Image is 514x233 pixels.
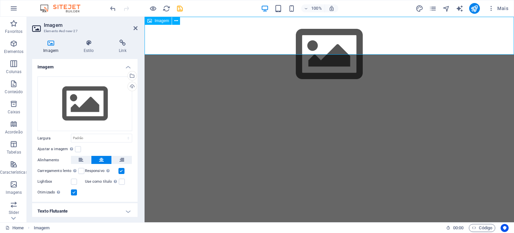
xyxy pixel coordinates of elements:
[32,40,72,54] h4: Imagem
[501,224,509,232] button: Usercentrics
[416,4,424,12] button: design
[470,5,478,12] i: Publicar
[458,225,459,230] span: :
[456,4,464,12] button: text_generator
[34,224,50,232] nav: breadcrumb
[469,3,480,14] button: publish
[6,190,22,195] p: Imagens
[5,89,23,95] p: Conteúdo
[5,129,23,135] p: Acordeão
[37,136,71,140] label: Largura
[163,5,170,12] i: Recarregar página
[37,167,78,175] label: Carregamento lento
[485,3,511,14] button: Mais
[8,109,20,115] p: Caixas
[6,69,21,74] p: Colunas
[32,59,138,71] h4: Imagem
[5,224,24,232] a: Clique para cancelar a seleção. Clique duas vezes para abrir as Páginas
[329,5,335,11] i: Ao redimensionar, ajusta automaticamente o nível de zoom para caber no dispositivo escolhido.
[469,224,495,232] button: Código
[37,76,132,131] div: Selecione arquivos do gerenciador de arquivos, galeria de fotos ou faça upload de arquivo(s)
[301,4,325,12] button: 100%
[155,19,169,23] span: Imagem
[44,22,138,28] h2: Imagem
[44,28,124,34] h3: Elemento #ed-new-27
[4,49,23,54] p: Elementos
[472,224,492,232] span: Código
[456,5,463,12] i: AI Writer
[429,5,437,12] i: Páginas (Ctrl+Alt+S)
[442,5,450,12] i: Navegador
[488,5,508,12] span: Mais
[85,178,119,186] label: Use como título
[37,178,71,186] label: Lightbox
[453,224,463,232] span: 00 00
[7,150,21,155] p: Tabelas
[446,224,464,232] h6: Tempo de sessão
[429,4,437,12] button: pages
[149,4,157,12] button: Clique aqui para sair do modo de visualização e continuar editando
[9,210,19,215] p: Slider
[37,145,75,153] label: Ajustar a imagem
[176,5,184,12] i: Salvar (Ctrl+S)
[109,5,117,12] i: Desfazer: Mudar orientação (Ctrl+Z)
[32,203,138,219] h4: Texto Flutuante
[109,4,117,12] button: undo
[72,40,107,54] h4: Estilo
[37,156,71,164] label: Alinhamento
[176,4,184,12] button: save
[34,224,50,232] span: Clique para selecionar. Clique duas vezes para editar
[5,29,22,34] p: Favoritos
[85,167,118,175] label: Responsivo
[38,4,89,12] img: Editor Logo
[108,40,138,54] h4: Link
[442,4,450,12] button: navigator
[311,4,322,12] h6: 100%
[37,188,71,196] label: Otimizado
[162,4,170,12] button: reload
[416,5,423,12] i: Design (Ctrl+Alt+Y)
